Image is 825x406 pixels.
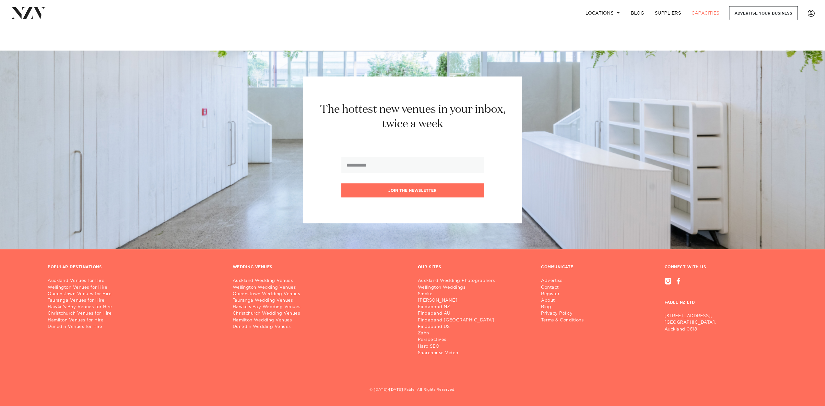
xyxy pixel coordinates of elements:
a: About [541,297,589,304]
a: Haro SEO [418,343,500,350]
a: Findaband [GEOGRAPHIC_DATA] [418,317,500,324]
h3: POPULAR DESTINATIONS [48,265,102,270]
a: Queenstown Wedding Venues [233,291,407,297]
a: Findaband NZ [418,304,500,310]
a: Auckland Wedding Venues [233,278,407,284]
a: Wellington Weddings [418,284,500,291]
h3: COMMUNICATE [541,265,573,270]
a: Queenstown Venues for Hire [48,291,222,297]
a: Findaband AU [418,310,500,317]
a: Advertise [541,278,589,284]
a: Dunedin Venues for Hire [48,324,222,330]
a: Perspectives [418,337,500,343]
a: Sharehouse Video [418,350,500,356]
a: Tauranga Venues for Hire [48,297,222,304]
a: Contact [541,284,589,291]
a: Zahn [418,330,500,337]
button: Join the newsletter [341,183,484,197]
a: Hamilton Venues for Hire [48,317,222,324]
a: Advertise your business [729,6,798,20]
h3: WEDDING VENUES [233,265,273,270]
a: Register [541,291,589,297]
h3: CONNECT WITH US [665,265,778,270]
a: Hamilton Wedding Venues [233,317,407,324]
a: Hawke's Bay Venues for Hire [48,304,222,310]
a: Terms & Conditions [541,317,589,324]
a: [PERSON_NAME] [418,297,500,304]
a: Christchurch Venues for Hire [48,310,222,317]
a: Hawke's Bay Wedding Venues [233,304,407,310]
a: Locations [580,6,625,20]
a: Capacities [686,6,725,20]
a: BLOG [625,6,649,20]
h2: The hottest new venues in your inbox, twice a week [312,102,513,132]
h5: © [DATE]-[DATE] Fable. All Rights Reserved. [48,388,777,393]
a: Auckland Venues for Hire [48,278,222,284]
h3: FABLE NZ LTD [665,284,778,310]
a: SUPPLIERS [649,6,686,20]
a: Christchurch Wedding Venues [233,310,407,317]
a: Tauranga Wedding Venues [233,297,407,304]
a: Dunedin Wedding Venues [233,324,407,330]
a: Blog [541,304,589,310]
p: [STREET_ADDRESS], [GEOGRAPHIC_DATA], Auckland 0618 [665,313,778,332]
a: Smoke [418,291,500,297]
a: Findaband US [418,324,500,330]
a: Wellington Venues for Hire [48,284,222,291]
a: Wellington Wedding Venues [233,284,407,291]
h3: OUR SITES [418,265,442,270]
img: nzv-logo.png [10,7,46,19]
a: Auckland Wedding Photographers [418,278,500,284]
a: Privacy Policy [541,310,589,317]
